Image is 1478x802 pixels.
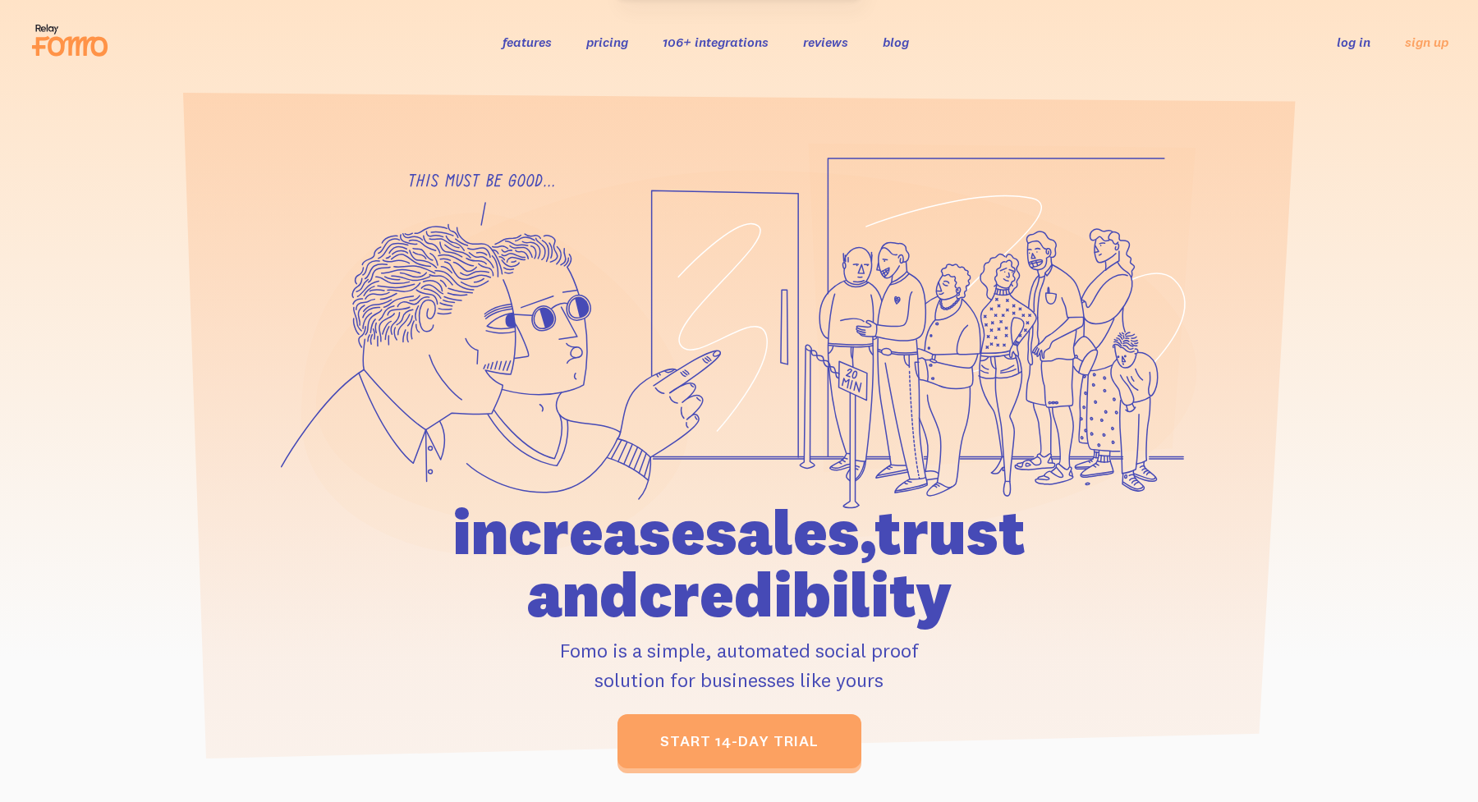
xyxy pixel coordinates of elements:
[1337,34,1370,50] a: log in
[586,34,628,50] a: pricing
[359,501,1119,626] h1: increase sales, trust and credibility
[663,34,769,50] a: 106+ integrations
[359,635,1119,694] p: Fomo is a simple, automated social proof solution for businesses like yours
[803,34,848,50] a: reviews
[503,34,552,50] a: features
[617,714,861,768] a: start 14-day trial
[883,34,909,50] a: blog
[1405,34,1448,51] a: sign up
